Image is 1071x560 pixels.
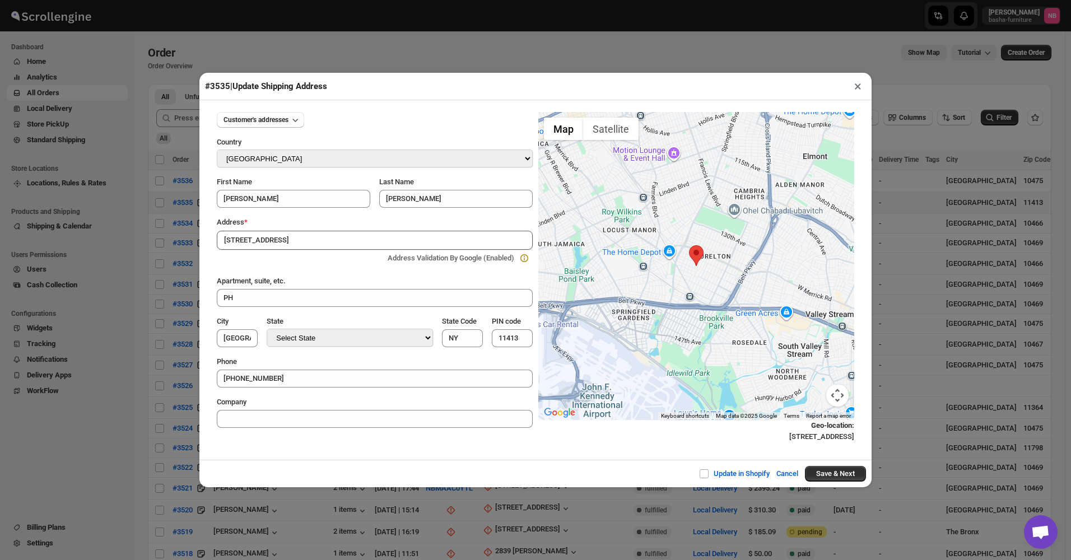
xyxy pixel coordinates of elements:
[223,115,288,124] span: Customer's addresses
[217,317,229,325] span: City
[692,463,776,485] button: Update in Shopify
[442,317,477,325] span: State Code
[1024,515,1058,549] div: Open chat
[541,405,578,420] a: Open this area in Google Maps (opens a new window)
[379,178,414,186] span: Last Name
[850,78,866,94] button: ×
[205,81,327,91] span: #3535 | Update Shipping Address
[784,413,799,419] a: Terms (opens in new tab)
[217,217,533,228] div: Address
[770,463,805,485] button: Cancel
[544,118,583,140] button: Show street map
[806,413,851,419] a: Report a map error
[267,316,432,329] div: State
[217,357,237,366] span: Phone
[217,398,246,406] span: Company
[492,317,521,325] span: PIN code
[716,413,777,419] span: Map data ©2025 Google
[583,118,639,140] button: Show satellite imagery
[811,421,854,430] b: Geo-location :
[217,112,304,128] button: Customer's addresses
[388,254,514,262] span: Address Validation By Google (Enabled)
[541,405,578,420] img: Google
[538,420,854,442] div: [STREET_ADDRESS]
[217,137,533,150] div: Country
[714,469,770,478] span: Update in Shopify
[217,277,286,285] span: Apartment, suite, etc.
[661,412,709,420] button: Keyboard shortcuts
[826,384,849,407] button: Map camera controls
[217,178,252,186] span: First Name
[217,231,533,250] input: Enter a address
[805,466,866,482] button: Save & Next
